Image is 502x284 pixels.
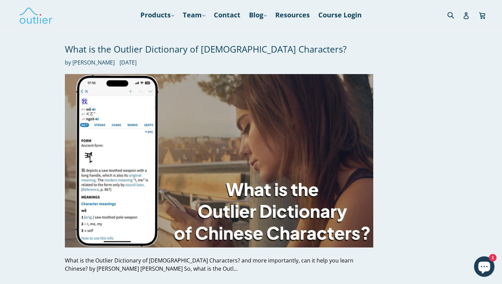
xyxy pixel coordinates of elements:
img: What is the Outlier Dictionary of Chinese Characters? [65,74,373,247]
img: Outlier Linguistics [19,5,53,25]
div: What is the Outlier Dictionary of [DEMOGRAPHIC_DATA] Characters? and more importantly, can it hel... [65,256,373,273]
a: What is the Outlier Dictionary of [DEMOGRAPHIC_DATA] Characters? [65,43,347,55]
inbox-online-store-chat: Shopify online store chat [472,256,497,279]
a: Blog [246,9,270,21]
a: Contact [210,9,244,21]
a: Products [137,9,178,21]
input: Search [446,8,464,22]
time: [DATE] [120,59,137,66]
a: Team [179,9,209,21]
a: Course Login [315,9,365,21]
span: by [PERSON_NAME] [65,58,115,67]
a: Resources [272,9,313,21]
